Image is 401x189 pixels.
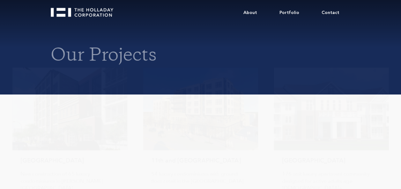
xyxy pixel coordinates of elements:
[20,153,119,167] h1: [GEOGRAPHIC_DATA]
[51,3,119,17] a: home
[268,3,310,22] a: Portfolio
[310,3,351,22] a: Contact
[151,171,250,185] div: 54 luxury condominiums with ground floor retail in the [GEOGRAPHIC_DATA]
[282,153,381,167] h1: [GEOGRAPHIC_DATA]
[151,153,250,167] h1: 11th and [GEOGRAPHIC_DATA]
[232,3,268,22] a: About
[51,46,351,66] h1: Our Projects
